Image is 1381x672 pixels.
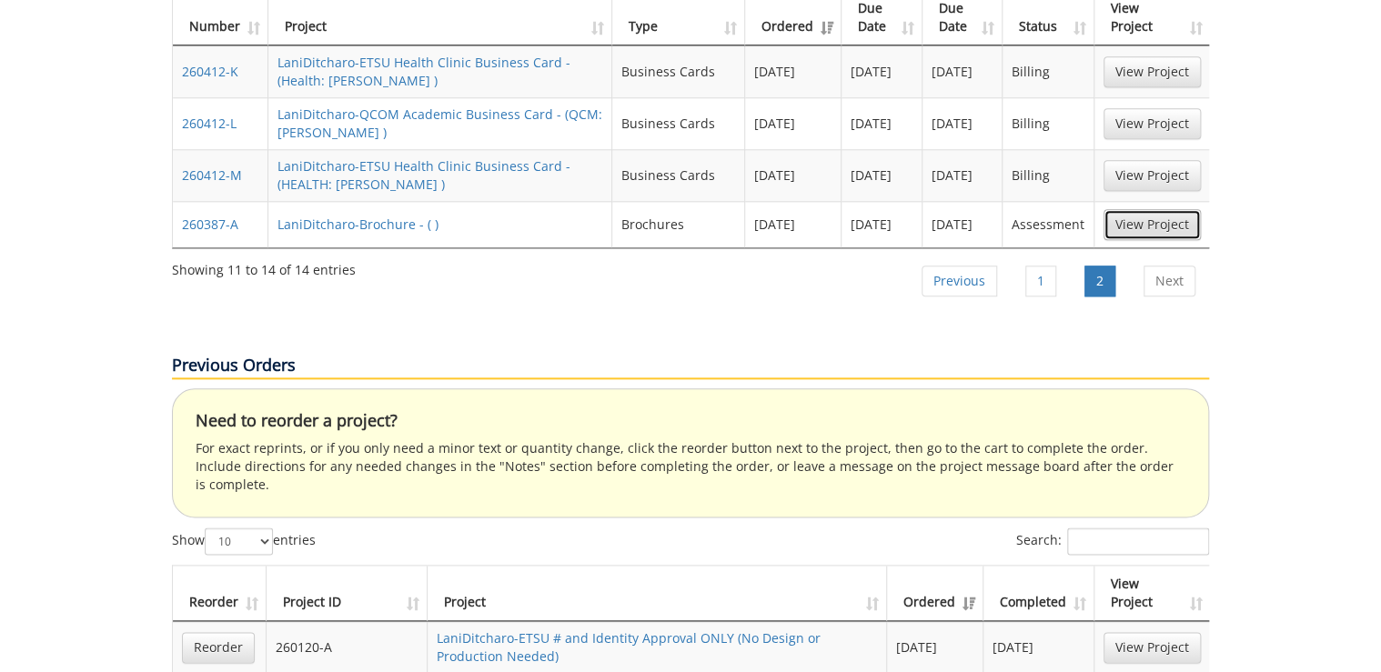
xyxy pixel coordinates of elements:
[842,45,922,97] td: [DATE]
[267,566,428,621] th: Project ID: activate to sort column ascending
[196,412,1185,430] h4: Need to reorder a project?
[277,216,438,233] a: LaniDitcharo-Brochure - ( )
[277,105,602,141] a: LaniDitcharo-QCOM Academic Business Card - (QCM: [PERSON_NAME] )
[612,149,745,201] td: Business Cards
[1003,45,1094,97] td: Billing
[922,201,1003,247] td: [DATE]
[745,149,842,201] td: [DATE]
[1094,566,1210,621] th: View Project: activate to sort column ascending
[196,439,1185,494] p: For exact reprints, or if you only need a minor text or quantity change, click the reorder button...
[1144,266,1195,296] a: Next
[1084,266,1115,296] a: 2
[922,45,1003,97] td: [DATE]
[277,54,570,89] a: LaniDitcharo-ETSU Health Clinic Business Card - (Health: [PERSON_NAME] )
[922,149,1003,201] td: [DATE]
[182,216,238,233] a: 260387-A
[745,45,842,97] td: [DATE]
[612,97,745,149] td: Business Cards
[1016,527,1209,555] label: Search:
[1003,149,1094,201] td: Billing
[922,266,997,296] a: Previous
[182,115,237,132] a: 260412-L
[277,157,570,193] a: LaniDitcharo-ETSU Health Clinic Business Card - (HEALTH: [PERSON_NAME] )
[1104,632,1201,663] a: View Project
[1104,56,1201,87] a: View Project
[612,201,745,247] td: Brochures
[182,63,238,80] a: 260412-K
[1067,527,1209,555] input: Search:
[172,354,1209,379] p: Previous Orders
[1104,160,1201,191] a: View Project
[172,254,356,279] div: Showing 11 to 14 of 14 entries
[182,632,255,663] a: Reorder
[922,97,1003,149] td: [DATE]
[1025,266,1056,296] a: 1
[428,566,887,621] th: Project: activate to sort column ascending
[437,629,821,665] a: LaniDitcharo-ETSU # and Identity Approval ONLY (No Design or Production Needed)
[1003,201,1094,247] td: Assessment
[1003,97,1094,149] td: Billing
[1104,209,1201,240] a: View Project
[745,97,842,149] td: [DATE]
[612,45,745,97] td: Business Cards
[887,566,983,621] th: Ordered: activate to sort column ascending
[842,97,922,149] td: [DATE]
[1104,108,1201,139] a: View Project
[842,149,922,201] td: [DATE]
[172,527,316,555] label: Show entries
[842,201,922,247] td: [DATE]
[745,201,842,247] td: [DATE]
[173,566,267,621] th: Reorder: activate to sort column ascending
[983,566,1094,621] th: Completed: activate to sort column ascending
[182,166,242,184] a: 260412-M
[205,527,273,555] select: Showentries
